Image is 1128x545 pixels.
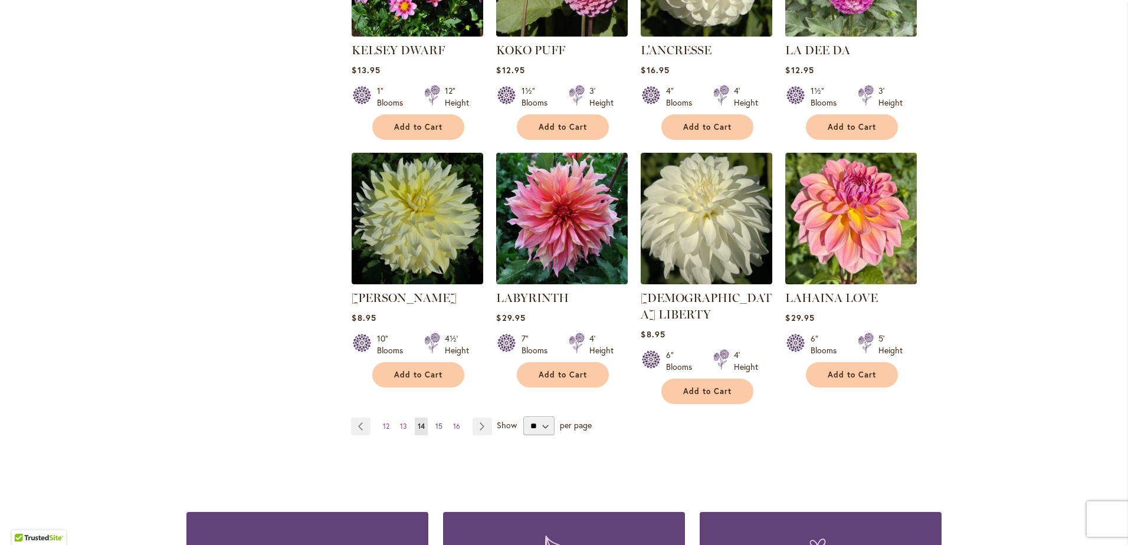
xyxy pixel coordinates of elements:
div: 4½' Height [445,333,469,356]
div: 3' Height [878,85,903,109]
a: KELSEY DWARF [352,28,483,39]
a: 16 [450,418,463,435]
div: 7" Blooms [522,333,555,356]
button: Add to Cart [661,379,753,404]
span: $12.95 [496,64,524,75]
span: 12 [383,422,389,431]
span: $29.95 [496,312,525,323]
span: Add to Cart [539,122,587,132]
div: 1½" Blooms [811,85,844,109]
a: [DEMOGRAPHIC_DATA] LIBERTY [641,291,772,321]
span: 13 [400,422,407,431]
div: 5' Height [878,333,903,356]
span: 14 [418,422,425,431]
div: 4" Blooms [666,85,699,109]
div: 3' Height [589,85,614,109]
span: 15 [435,422,442,431]
span: Show [497,419,517,431]
a: 13 [397,418,410,435]
div: 10" Blooms [377,333,410,356]
span: 16 [453,422,460,431]
div: 4' Height [734,349,758,373]
img: La Luna [352,153,483,284]
span: per page [560,419,592,431]
div: 4' Height [589,333,614,356]
a: 15 [432,418,445,435]
button: Add to Cart [661,114,753,140]
a: La Luna [352,275,483,287]
span: $12.95 [785,64,814,75]
a: LAHAINA LOVE [785,291,878,305]
span: $8.95 [352,312,376,323]
a: L'ANCRESSE [641,28,772,39]
a: LA DEE DA [785,43,850,57]
a: LADY LIBERTY [641,275,772,287]
button: Add to Cart [372,362,464,388]
button: Add to Cart [806,362,898,388]
a: KOKO PUFF [496,43,565,57]
a: KELSEY DWARF [352,43,445,57]
div: 4' Height [734,85,758,109]
span: $8.95 [641,329,665,340]
span: $13.95 [352,64,380,75]
img: Labyrinth [496,153,628,284]
a: LABYRINTH [496,291,569,305]
span: Add to Cart [828,122,876,132]
img: LADY LIBERTY [641,153,772,284]
button: Add to Cart [806,114,898,140]
button: Add to Cart [372,114,464,140]
iframe: Launch Accessibility Center [9,503,42,536]
a: [PERSON_NAME] [352,291,457,305]
div: 6" Blooms [811,333,844,356]
div: 1" Blooms [377,85,410,109]
a: LAHAINA LOVE [785,275,917,287]
img: LAHAINA LOVE [785,153,917,284]
div: 6" Blooms [666,349,699,373]
span: Add to Cart [394,122,442,132]
a: La Dee Da [785,28,917,39]
a: KOKO PUFF [496,28,628,39]
span: Add to Cart [683,386,732,396]
a: L'ANCRESSE [641,43,711,57]
span: Add to Cart [683,122,732,132]
div: 12" Height [445,85,469,109]
span: Add to Cart [539,370,587,380]
span: Add to Cart [828,370,876,380]
button: Add to Cart [517,362,609,388]
span: $29.95 [785,312,814,323]
span: $16.95 [641,64,669,75]
a: 12 [380,418,392,435]
div: 1½" Blooms [522,85,555,109]
a: Labyrinth [496,275,628,287]
span: Add to Cart [394,370,442,380]
button: Add to Cart [517,114,609,140]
